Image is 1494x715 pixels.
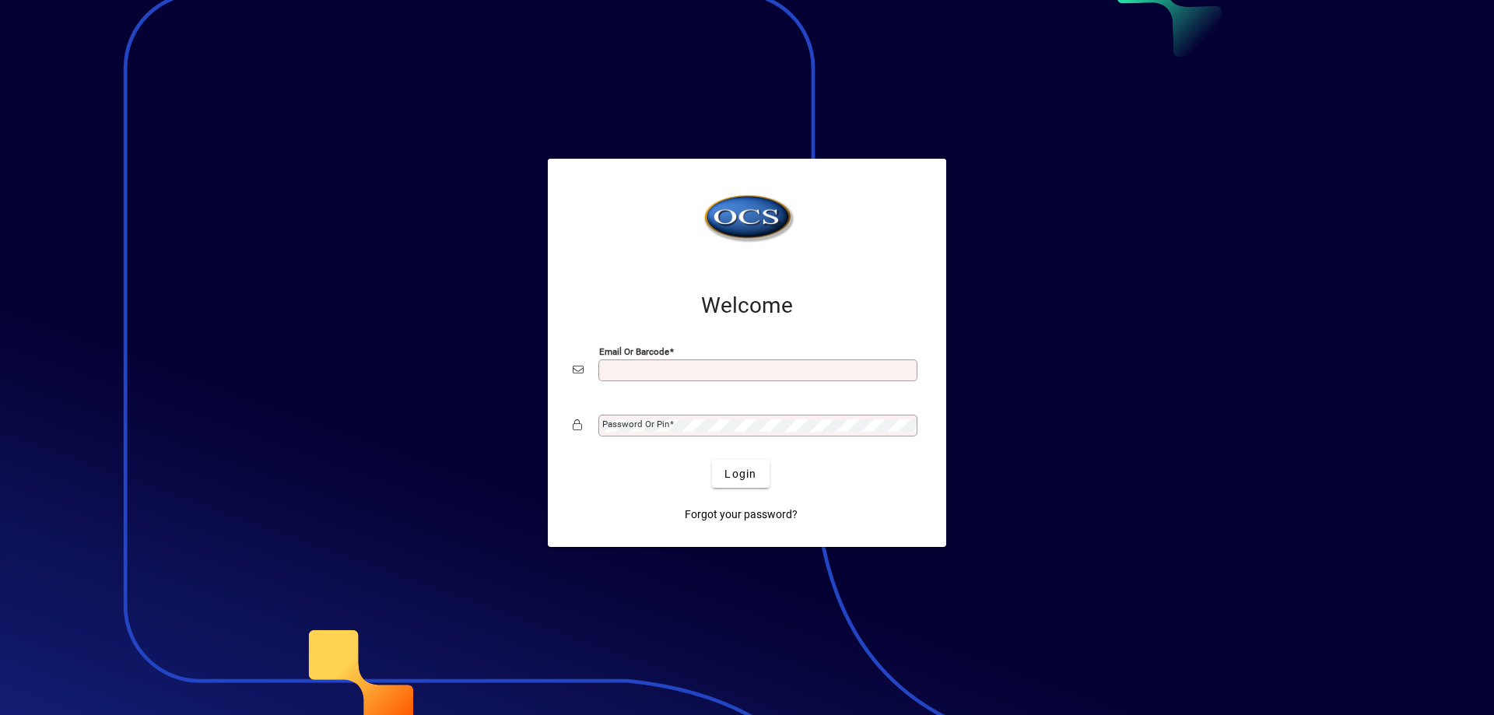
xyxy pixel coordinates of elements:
mat-label: Password or Pin [602,419,669,429]
span: Login [724,466,756,482]
mat-label: Email or Barcode [599,346,669,357]
a: Forgot your password? [679,500,804,528]
button: Login [712,460,769,488]
h2: Welcome [573,293,921,319]
span: Forgot your password? [685,506,798,523]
